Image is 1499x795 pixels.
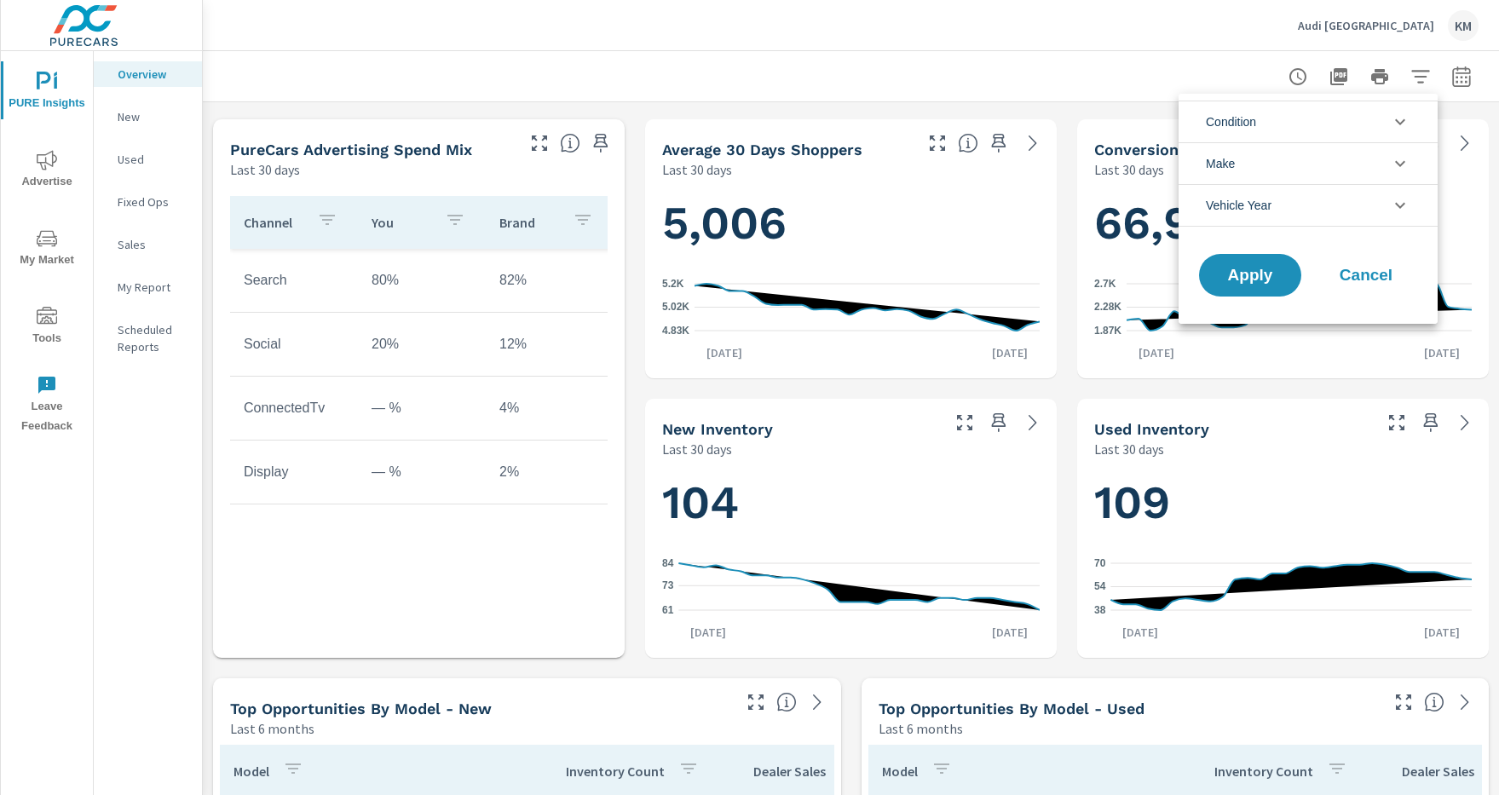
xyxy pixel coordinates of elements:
span: Vehicle Year [1206,185,1271,226]
span: Cancel [1332,268,1400,283]
button: Cancel [1315,254,1417,297]
span: Apply [1216,268,1284,283]
span: Condition [1206,101,1256,142]
button: Apply [1199,254,1301,297]
ul: filter options [1179,94,1438,233]
span: Make [1206,143,1235,184]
